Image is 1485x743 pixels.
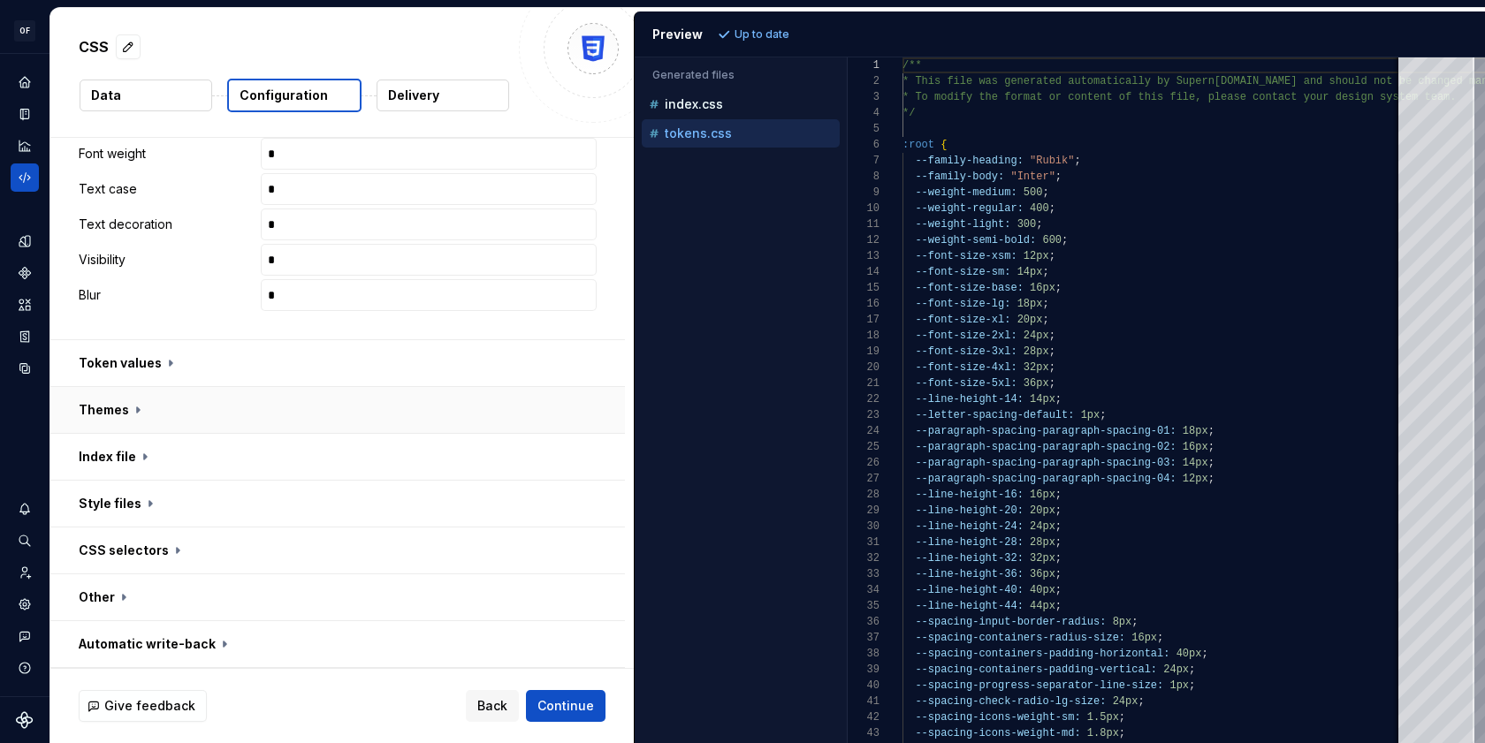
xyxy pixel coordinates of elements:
p: CSS [79,36,109,57]
span: --letter-spacing-default: [915,409,1074,421]
span: ; [1042,266,1048,278]
span: ; [1055,584,1061,596]
span: ; [1207,441,1214,453]
div: 28 [848,487,880,503]
span: :root [902,139,934,151]
div: Invite team [11,558,39,587]
p: Blur [79,286,254,304]
a: Supernova Logo [16,711,34,729]
span: ; [1100,409,1106,421]
span: 18px [1017,298,1042,310]
span: --line-height-32: [915,552,1023,565]
span: --font-size-base: [915,282,1023,294]
div: Components [11,259,39,287]
span: ; [1036,218,1042,231]
span: 24px [1163,663,1189,676]
span: ; [1074,155,1080,167]
span: 32px [1023,361,1048,374]
span: ; [1138,695,1144,708]
span: 14px [1182,457,1207,469]
span: ; [1157,632,1163,644]
span: --spacing-containers-padding-horizontal: [915,648,1169,660]
button: Data [80,80,212,111]
p: Up to date [735,27,789,42]
span: ; [1055,393,1061,406]
span: --line-height-24: [915,520,1023,533]
a: Data sources [11,354,39,383]
a: Home [11,68,39,96]
div: 31 [848,535,880,550]
span: 8px [1112,616,1131,628]
span: --font-size-4xl: [915,361,1017,374]
span: 14px [1030,393,1055,406]
span: ; [1048,202,1055,215]
span: --line-height-36: [915,568,1023,580]
span: ; [1201,648,1207,660]
span: 18px [1182,425,1207,437]
div: 24 [848,423,880,439]
a: Assets [11,291,39,319]
span: 24px [1030,520,1055,533]
div: 11 [848,216,880,232]
span: --font-size-lg: [915,298,1010,310]
button: index.css [642,95,840,114]
span: 40px [1030,584,1055,596]
div: 42 [848,709,880,725]
div: Preview [652,26,703,43]
div: 39 [848,662,880,678]
span: "Rubik" [1030,155,1074,167]
div: 4 [848,105,880,121]
span: ; [1042,186,1048,199]
span: 400 [1030,202,1049,215]
button: Back [466,690,519,722]
div: 20 [848,360,880,375]
div: 18 [848,328,880,344]
span: ; [1042,298,1048,310]
div: Contact support [11,622,39,650]
span: --font-size-xsm: [915,250,1017,262]
div: 25 [848,439,880,455]
div: 32 [848,550,880,566]
span: ; [1207,425,1214,437]
span: ; [1062,234,1068,246]
span: --spacing-containers-radius-size: [915,632,1125,644]
div: 38 [848,646,880,662]
span: 24px [1023,330,1048,342]
div: 30 [848,519,880,535]
span: --weight-light: [915,218,1010,231]
span: --spacing-progress-separator-line-size: [915,679,1163,692]
span: Continue [537,697,594,715]
span: 16px [1030,282,1055,294]
div: Code automation [11,163,39,192]
span: ; [1055,552,1061,565]
span: --font-size-2xl: [915,330,1017,342]
div: Settings [11,590,39,618]
span: --paragraph-spacing-paragraph-spacing-03: [915,457,1176,469]
span: { [940,139,947,151]
span: 12px [1023,250,1048,262]
a: Analytics [11,132,39,160]
span: 16px [1131,632,1157,644]
span: ; [1055,568,1061,580]
span: 500 [1023,186,1042,199]
p: tokens.css [665,126,732,140]
span: --family-heading: [915,155,1023,167]
span: 1px [1080,409,1100,421]
span: --paragraph-spacing-paragraph-spacing-01: [915,425,1176,437]
span: 20px [1030,504,1055,517]
span: --spacing-check-radio-lg-size: [915,695,1106,708]
div: Notifications [11,495,39,523]
span: 12px [1182,473,1207,485]
span: 36px [1030,568,1055,580]
p: Data [91,87,121,104]
span: --weight-medium: [915,186,1017,199]
div: Design tokens [11,227,39,255]
span: 28px [1023,345,1048,358]
div: 14 [848,264,880,280]
span: ; [1189,663,1195,676]
span: --family-body: [915,171,1004,183]
div: 16 [848,296,880,312]
div: 2 [848,73,880,89]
